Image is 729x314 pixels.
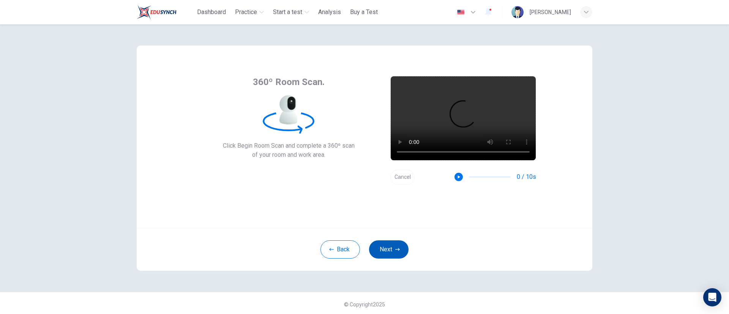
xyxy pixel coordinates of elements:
div: Open Intercom Messenger [703,288,721,306]
span: 0 / 10s [517,172,536,181]
button: Buy a Test [347,5,381,19]
span: Dashboard [197,8,226,17]
button: Dashboard [194,5,229,19]
button: Next [369,240,409,259]
button: Back [320,240,360,259]
button: Cancel [390,170,415,185]
button: Start a test [270,5,312,19]
span: Start a test [273,8,302,17]
span: Click Begin Room Scan and complete a 360º scan [223,141,355,150]
span: Practice [235,8,257,17]
img: en [456,9,465,15]
button: Practice [232,5,267,19]
a: ELTC logo [137,5,194,20]
img: ELTC logo [137,5,177,20]
span: Buy a Test [350,8,378,17]
span: of your room and work area. [223,150,355,159]
img: Profile picture [511,6,524,18]
div: [PERSON_NAME] [530,8,571,17]
span: 360º Room Scan. [253,76,325,88]
button: Analysis [315,5,344,19]
span: © Copyright 2025 [344,301,385,308]
span: Analysis [318,8,341,17]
